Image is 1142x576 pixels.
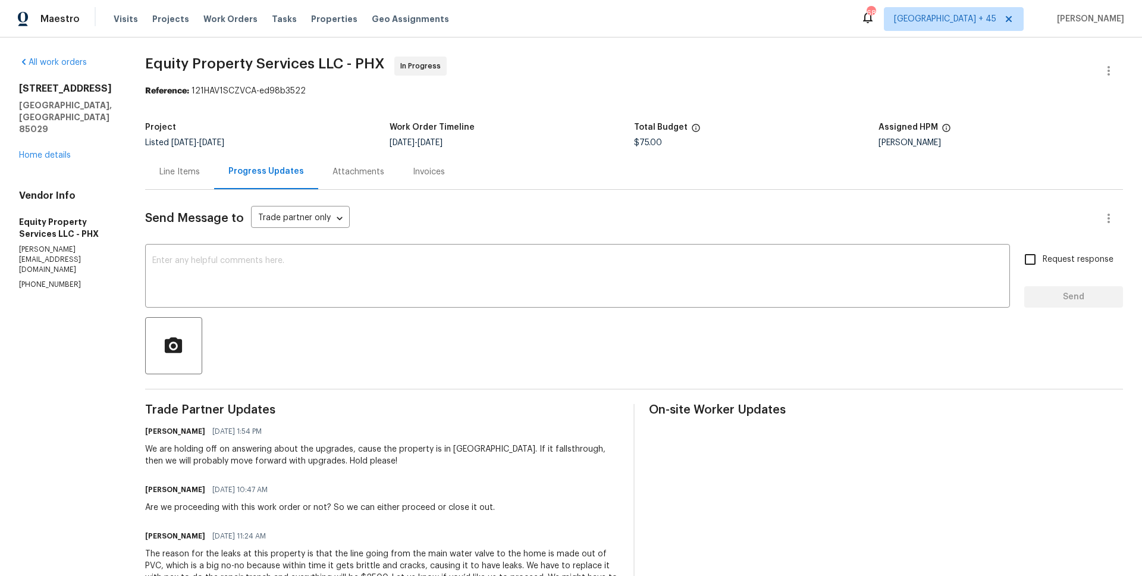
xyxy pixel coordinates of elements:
[879,123,938,132] h5: Assigned HPM
[145,404,619,416] span: Trade Partner Updates
[19,216,117,240] h5: Equity Property Services LLC - PHX
[212,530,266,542] span: [DATE] 11:24 AM
[400,60,445,72] span: In Progress
[251,209,350,228] div: Trade partner only
[145,502,495,514] div: Are we proceeding with this work order or not? So we can either proceed or close it out.
[942,123,951,139] span: The hpm assigned to this work order.
[19,99,117,135] h5: [GEOGRAPHIC_DATA], [GEOGRAPHIC_DATA] 85029
[691,123,701,139] span: The total cost of line items that have been proposed by Opendoor. This sum includes line items th...
[19,151,71,159] a: Home details
[159,166,200,178] div: Line Items
[272,15,297,23] span: Tasks
[390,139,443,147] span: -
[867,7,875,19] div: 685
[332,166,384,178] div: Attachments
[199,139,224,147] span: [DATE]
[171,139,224,147] span: -
[145,530,205,542] h6: [PERSON_NAME]
[390,139,415,147] span: [DATE]
[145,123,176,132] h5: Project
[390,123,475,132] h5: Work Order Timeline
[145,87,189,95] b: Reference:
[413,166,445,178] div: Invoices
[19,83,117,95] h2: [STREET_ADDRESS]
[145,212,244,224] span: Send Message to
[894,13,996,25] span: [GEOGRAPHIC_DATA] + 45
[114,13,138,25] span: Visits
[311,13,357,25] span: Properties
[145,425,205,437] h6: [PERSON_NAME]
[228,165,304,177] div: Progress Updates
[1052,13,1124,25] span: [PERSON_NAME]
[634,123,688,132] h5: Total Budget
[634,139,662,147] span: $75.00
[649,404,1123,416] span: On-site Worker Updates
[879,139,1123,147] div: [PERSON_NAME]
[19,280,117,290] p: [PHONE_NUMBER]
[418,139,443,147] span: [DATE]
[171,139,196,147] span: [DATE]
[152,13,189,25] span: Projects
[19,190,117,202] h4: Vendor Info
[212,484,268,496] span: [DATE] 10:47 AM
[145,85,1123,97] div: 121HAV1SCZVCA-ed98b3522
[212,425,262,437] span: [DATE] 1:54 PM
[145,139,224,147] span: Listed
[372,13,449,25] span: Geo Assignments
[19,245,117,275] p: [PERSON_NAME][EMAIL_ADDRESS][DOMAIN_NAME]
[145,443,619,467] div: We are holding off on answering about the upgrades, cause the property is in [GEOGRAPHIC_DATA]. I...
[40,13,80,25] span: Maestro
[145,57,385,71] span: Equity Property Services LLC - PHX
[145,484,205,496] h6: [PERSON_NAME]
[203,13,258,25] span: Work Orders
[19,58,87,67] a: All work orders
[1043,253,1113,266] span: Request response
